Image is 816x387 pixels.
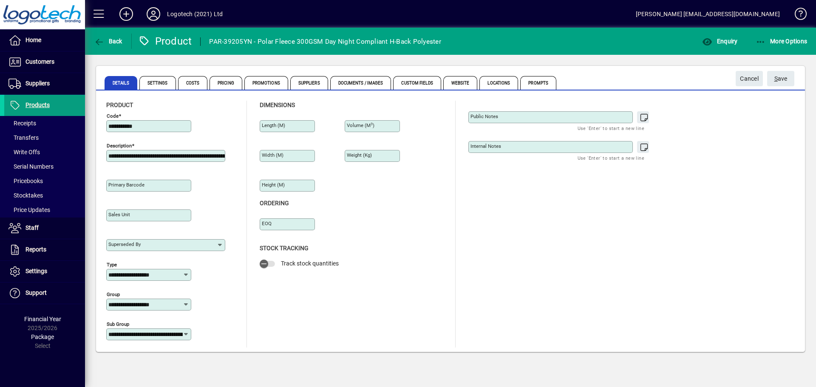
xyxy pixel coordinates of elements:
button: Cancel [736,71,763,86]
a: Reports [4,239,85,260]
button: Save [767,71,794,86]
mat-label: Volume (m ) [347,122,374,128]
a: Serial Numbers [4,159,85,174]
mat-label: Description [107,143,132,149]
span: Customers [25,58,54,65]
a: Suppliers [4,73,85,94]
button: Add [113,6,140,22]
span: Ordering [260,200,289,206]
span: Home [25,37,41,43]
span: Prompts [520,76,556,90]
a: Knowledge Base [788,2,805,29]
span: Pricebooks [8,178,43,184]
mat-label: Internal Notes [470,143,501,149]
span: Products [25,102,50,108]
a: Write Offs [4,145,85,159]
span: Serial Numbers [8,163,54,170]
span: Product [106,102,133,108]
span: ave [774,72,788,86]
span: Cancel [740,72,759,86]
mat-label: Weight (Kg) [347,152,372,158]
span: Settings [139,76,176,90]
mat-label: Width (m) [262,152,283,158]
span: Receipts [8,120,36,127]
mat-hint: Use 'Enter' to start a new line [578,123,644,133]
mat-label: Public Notes [470,113,498,119]
span: Suppliers [25,80,50,87]
a: Transfers [4,130,85,145]
span: Documents / Images [330,76,391,90]
span: Back [94,38,122,45]
mat-label: Primary barcode [108,182,144,188]
span: Pricing [210,76,242,90]
mat-label: Sales unit [108,212,130,218]
a: Customers [4,51,85,73]
span: S [774,75,778,82]
mat-label: Code [107,113,119,119]
sup: 3 [371,122,373,126]
app-page-header-button: Back [85,34,132,49]
span: Reports [25,246,46,253]
div: Product [138,34,192,48]
mat-label: Group [107,291,120,297]
a: Price Updates [4,203,85,217]
mat-label: Type [107,262,117,268]
span: Locations [479,76,518,90]
span: Package [31,333,54,340]
span: Website [443,76,478,90]
a: Home [4,30,85,51]
span: Transfers [8,134,39,141]
div: Logotech (2021) Ltd [167,7,223,21]
a: Settings [4,261,85,282]
button: Back [92,34,125,49]
mat-label: Sub group [107,321,129,327]
mat-label: Superseded by [108,241,141,247]
mat-label: EOQ [262,220,272,226]
mat-label: Length (m) [262,122,285,128]
span: Stocktakes [8,192,43,199]
a: Stocktakes [4,188,85,203]
span: Details [105,76,137,90]
span: Dimensions [260,102,295,108]
mat-hint: Use 'Enter' to start a new line [578,153,644,163]
span: Write Offs [8,149,40,155]
span: Price Updates [8,206,50,213]
span: Stock Tracking [260,245,309,251]
span: Staff [25,224,39,231]
div: [PERSON_NAME] [EMAIL_ADDRESS][DOMAIN_NAME] [636,7,780,21]
span: Support [25,289,47,296]
div: PAR-39205YN - Polar Fleece 300GSM Day Night Compliant H-Back Polyester [209,35,441,48]
span: Suppliers [290,76,328,90]
button: Profile [140,6,167,22]
span: Settings [25,268,47,274]
a: Staff [4,218,85,239]
button: More Options [754,34,810,49]
span: Track stock quantities [281,260,339,267]
span: More Options [756,38,807,45]
button: Enquiry [700,34,739,49]
span: Custom Fields [393,76,441,90]
span: Enquiry [702,38,737,45]
mat-label: Height (m) [262,182,285,188]
a: Receipts [4,116,85,130]
span: Costs [178,76,208,90]
a: Support [4,282,85,304]
span: Financial Year [24,316,61,322]
a: Pricebooks [4,174,85,188]
span: Promotions [244,76,288,90]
